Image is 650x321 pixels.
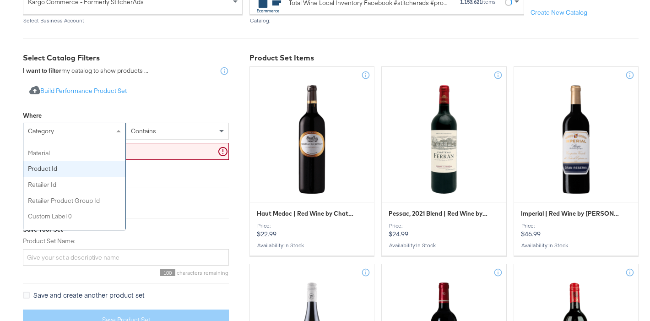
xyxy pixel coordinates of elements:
[23,17,243,24] div: Select Business Account
[23,225,229,234] div: Save Your Set
[257,223,367,238] p: $22.99
[389,242,499,249] div: Availability :
[389,223,499,229] div: Price:
[23,237,229,245] label: Product Set Name:
[389,209,488,218] span: Pessac, 2021 Blend | Red Wine by Chateau Ferran | 750ml | Bordeaux
[23,66,148,76] div: my catalog to show products ...
[521,242,631,249] div: Availability :
[23,224,125,240] div: custom label 1
[23,145,125,161] div: material
[416,242,436,249] span: in stock
[23,208,125,224] div: custom label 0
[23,269,229,276] div: characters remaining
[23,161,125,177] div: product id
[524,5,594,21] button: Create New Catalog
[23,53,229,63] div: Select Catalog Filters
[23,143,229,160] input: Enter a value for your filter
[521,209,620,218] span: Imperial | Red Wine by Cune | 750ml | Barrel Score 90 Points
[548,242,568,249] span: in stock
[257,209,356,218] span: Haut Medoc | Red Wine by Chateau du Retout | 750ml
[284,242,304,249] span: in stock
[521,223,631,229] div: Price:
[389,223,499,238] p: $24.99
[521,223,631,238] p: $46.99
[160,269,175,276] span: 100
[249,53,639,63] div: Product Set Items
[28,127,54,135] span: category
[23,111,42,120] div: Where
[257,242,367,249] div: Availability :
[23,83,133,100] button: Build Performance Product Set
[23,66,61,75] strong: I want to filter
[257,223,367,229] div: Price:
[33,290,145,299] span: Save and create another product set
[249,17,524,24] div: Catalog:
[23,249,229,266] input: Give your set a descriptive name
[131,127,156,135] span: contains
[23,177,125,193] div: retailer id
[23,193,125,209] div: retailer product group id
